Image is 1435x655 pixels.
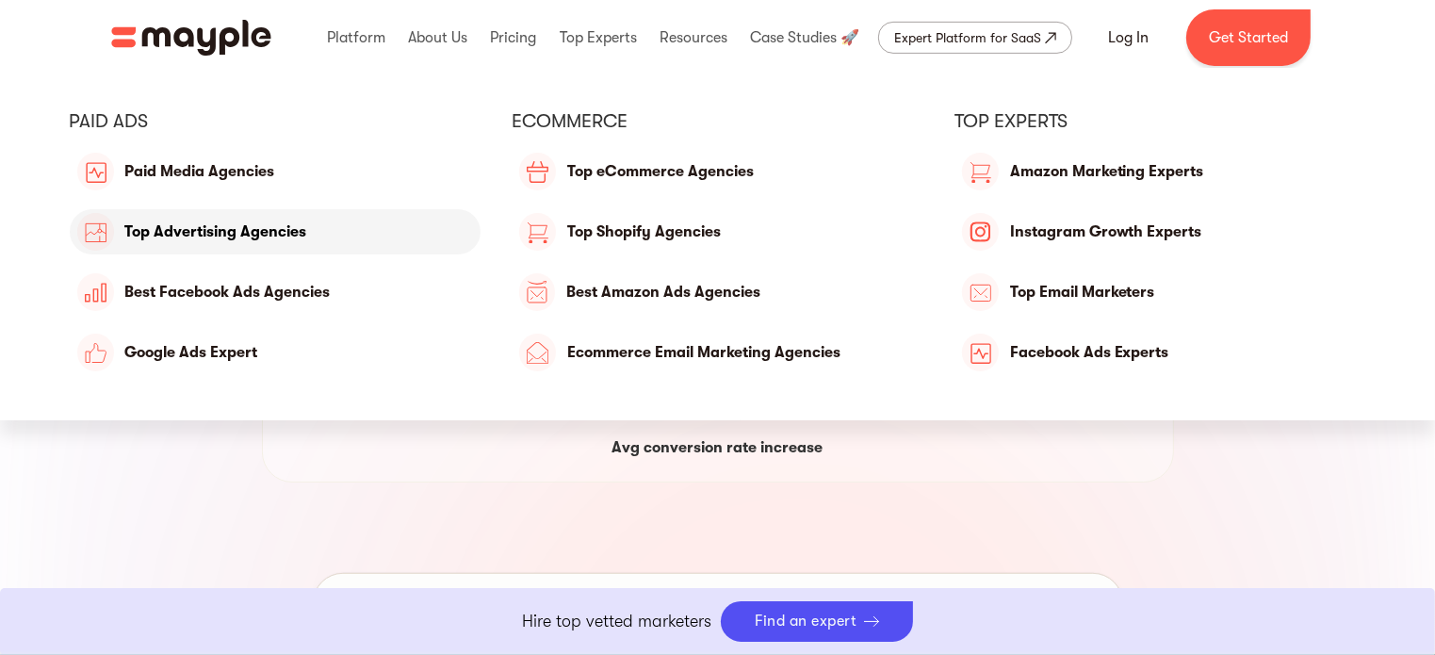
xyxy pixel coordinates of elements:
div: Top Experts [555,8,642,68]
div: Expert Platform for SaaS [894,26,1041,49]
div: About Us [403,8,472,68]
div: Resources [655,8,732,68]
div: eCommerce [512,109,923,134]
a: home [111,20,271,56]
p: Hire top vetted marketers [522,609,711,634]
div: Pricing [485,8,541,68]
p: Avg conversion rate increase [612,436,823,459]
a: Expert Platform for SaaS [878,22,1072,54]
div: Find an expert [755,613,857,630]
div: Top Experts [954,109,1366,134]
img: Mayple logo [111,20,271,56]
iframe: Chat Widget [1097,437,1435,655]
a: Get Started [1186,9,1311,66]
a: Log In [1085,15,1171,60]
div: PAID ADS [70,109,481,134]
div: Platform [322,8,390,68]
